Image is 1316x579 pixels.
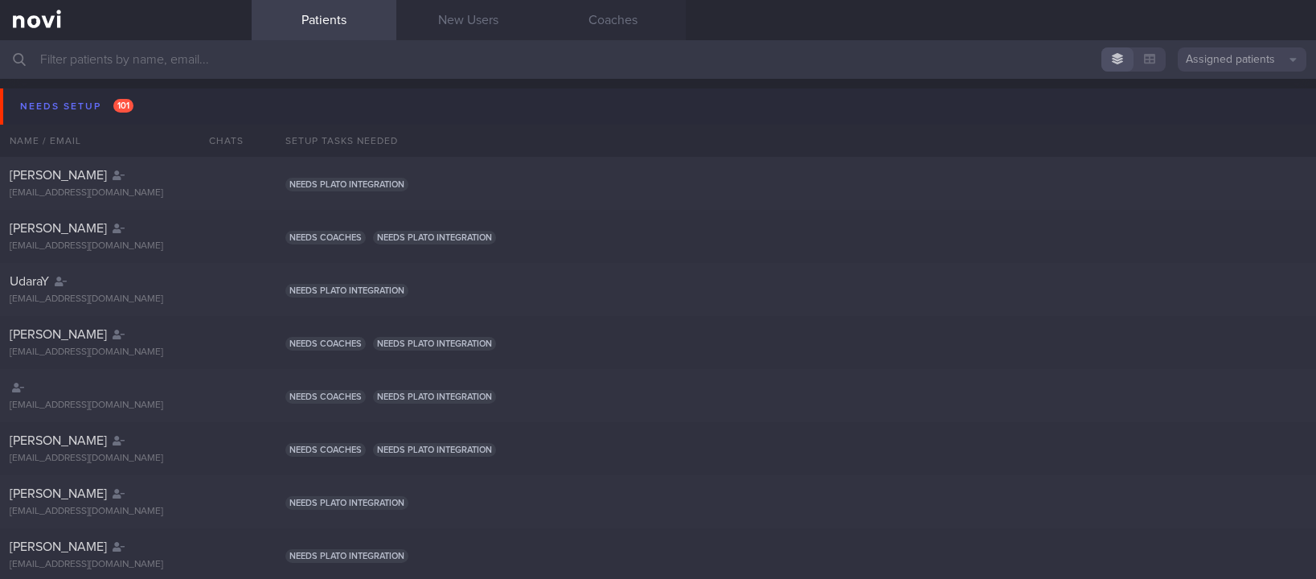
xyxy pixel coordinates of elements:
[10,328,107,341] span: [PERSON_NAME]
[10,347,242,359] div: [EMAIL_ADDRESS][DOMAIN_NAME]
[10,400,242,412] div: [EMAIL_ADDRESS][DOMAIN_NAME]
[285,496,408,510] span: Needs plato integration
[285,337,366,351] span: Needs coaches
[10,506,242,518] div: [EMAIL_ADDRESS][DOMAIN_NAME]
[1178,47,1306,72] button: Assigned patients
[10,434,107,447] span: [PERSON_NAME]
[10,487,107,500] span: [PERSON_NAME]
[10,169,107,182] span: [PERSON_NAME]
[10,559,242,571] div: [EMAIL_ADDRESS][DOMAIN_NAME]
[276,125,1316,157] div: Setup tasks needed
[10,275,49,288] span: UdaraY
[10,187,242,199] div: [EMAIL_ADDRESS][DOMAIN_NAME]
[285,284,408,298] span: Needs plato integration
[285,231,366,244] span: Needs coaches
[187,125,252,157] div: Chats
[10,540,107,553] span: [PERSON_NAME]
[10,294,242,306] div: [EMAIL_ADDRESS][DOMAIN_NAME]
[10,222,107,235] span: [PERSON_NAME]
[373,337,496,351] span: Needs plato integration
[113,99,133,113] span: 101
[10,453,242,465] div: [EMAIL_ADDRESS][DOMAIN_NAME]
[285,390,366,404] span: Needs coaches
[373,443,496,457] span: Needs plato integration
[373,231,496,244] span: Needs plato integration
[285,443,366,457] span: Needs coaches
[285,178,408,191] span: Needs plato integration
[373,390,496,404] span: Needs plato integration
[16,96,137,117] div: Needs setup
[285,549,408,563] span: Needs plato integration
[10,240,242,253] div: [EMAIL_ADDRESS][DOMAIN_NAME]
